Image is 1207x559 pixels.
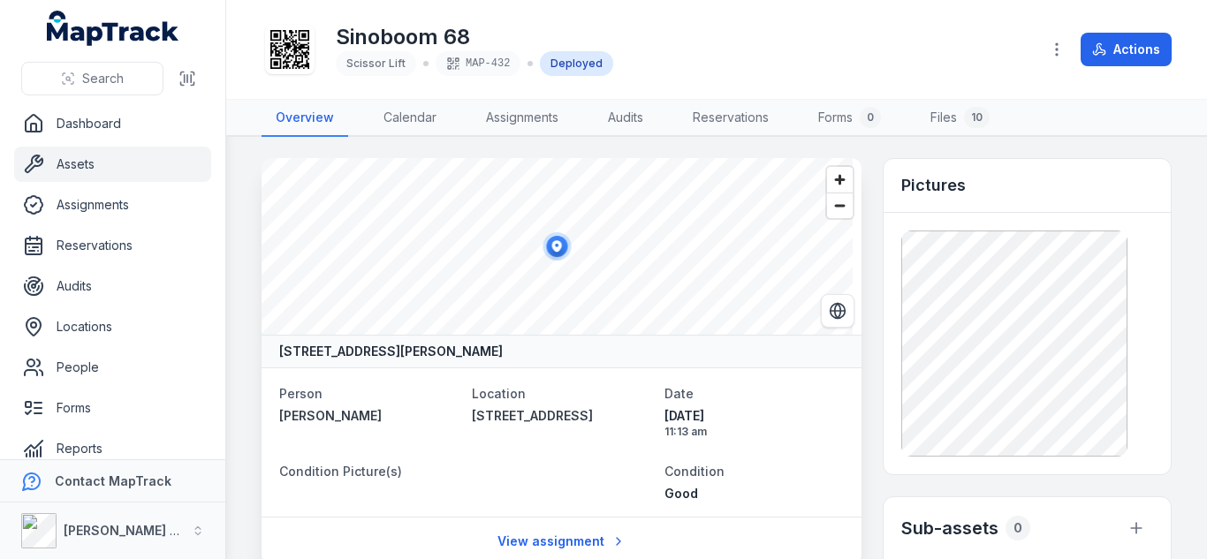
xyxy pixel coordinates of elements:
[1081,33,1172,66] button: Actions
[14,228,211,263] a: Reservations
[436,51,520,76] div: MAP-432
[472,386,526,401] span: Location
[486,525,637,558] a: View assignment
[916,100,1004,137] a: Files10
[14,147,211,182] a: Assets
[664,464,725,479] span: Condition
[664,425,843,439] span: 11:13 am
[21,62,163,95] button: Search
[279,343,503,360] strong: [STREET_ADDRESS][PERSON_NAME]
[336,23,613,51] h1: Sinoboom 68
[540,51,613,76] div: Deployed
[664,407,843,439] time: 04/09/2025, 11:13:05 am
[279,407,458,425] a: [PERSON_NAME]
[594,100,657,137] a: Audits
[860,107,881,128] div: 0
[14,106,211,141] a: Dashboard
[804,100,895,137] a: Forms0
[64,523,186,538] strong: [PERSON_NAME] Air
[14,350,211,385] a: People
[472,407,650,425] a: [STREET_ADDRESS]
[14,309,211,344] a: Locations
[664,407,843,425] span: [DATE]
[369,100,451,137] a: Calendar
[827,193,853,218] button: Zoom out
[827,167,853,193] button: Zoom in
[964,107,990,128] div: 10
[55,473,171,488] strong: Contact MapTrack
[14,390,211,426] a: Forms
[664,386,694,401] span: Date
[14,187,211,223] a: Assignments
[14,431,211,466] a: Reports
[1006,516,1030,540] div: 0
[472,100,573,137] a: Assignments
[14,268,211,304] a: Audits
[472,408,593,423] span: [STREET_ADDRESS]
[679,100,783,137] a: Reservations
[82,70,124,87] span: Search
[901,516,998,540] h2: Sub-assets
[279,386,323,401] span: Person
[262,100,348,137] a: Overview
[47,11,179,46] a: MapTrack
[901,173,966,198] h3: Pictures
[279,464,402,479] span: Condition Picture(s)
[664,486,698,501] span: Good
[346,57,406,70] span: Scissor Lift
[262,158,853,335] canvas: Map
[821,294,854,328] button: Switch to Satellite View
